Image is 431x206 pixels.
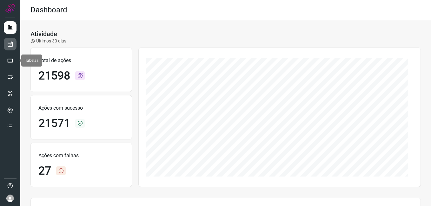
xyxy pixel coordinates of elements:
p: Ações com falhas [38,152,124,159]
h2: Dashboard [30,5,67,15]
h1: 21571 [38,117,70,130]
span: Tabelas [25,58,38,63]
h1: 27 [38,164,51,178]
img: avatar-user-boy.jpg [6,195,14,202]
p: Total de ações [38,57,124,64]
h3: Atividade [30,30,57,38]
h1: 21598 [38,69,70,83]
p: Ações com sucesso [38,104,124,112]
p: Últimos 30 dias [30,38,66,44]
img: Logo [5,4,15,13]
